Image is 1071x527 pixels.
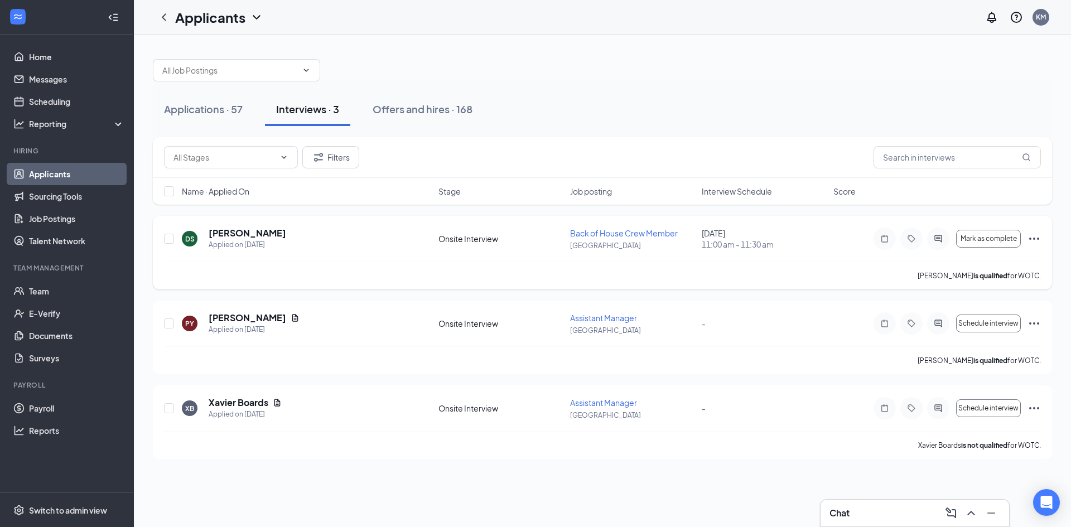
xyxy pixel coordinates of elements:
[164,102,243,116] div: Applications · 57
[570,313,637,323] span: Assistant Manager
[302,146,359,168] button: Filter Filters
[956,315,1021,332] button: Schedule interview
[702,403,706,413] span: -
[13,505,25,516] svg: Settings
[702,228,827,250] div: [DATE]
[175,8,245,27] h1: Applicants
[932,319,945,328] svg: ActiveChat
[982,504,1000,522] button: Minimize
[961,441,1007,449] b: is not qualified
[312,151,325,164] svg: Filter
[162,64,297,76] input: All Job Postings
[291,313,300,322] svg: Document
[438,186,461,197] span: Stage
[878,234,891,243] svg: Note
[905,234,918,243] svg: Tag
[918,356,1041,365] p: [PERSON_NAME] for WOTC.
[185,234,195,244] div: DS
[185,319,194,328] div: PY
[833,186,856,197] span: Score
[958,320,1019,327] span: Schedule interview
[29,118,125,129] div: Reporting
[29,163,124,185] a: Applicants
[918,441,1041,450] p: Xavier Boards for WOTC.
[570,398,637,408] span: Assistant Manager
[905,404,918,413] svg: Tag
[702,318,706,328] span: -
[932,234,945,243] svg: ActiveChat
[250,11,263,24] svg: ChevronDown
[958,404,1019,412] span: Schedule interview
[985,11,998,24] svg: Notifications
[962,504,980,522] button: ChevronUp
[1027,232,1041,245] svg: Ellipses
[956,399,1021,417] button: Schedule interview
[918,271,1041,281] p: [PERSON_NAME] for WOTC.
[702,239,827,250] span: 11:00 am - 11:30 am
[1033,489,1060,516] div: Open Intercom Messenger
[438,403,563,414] div: Onsite Interview
[570,186,612,197] span: Job posting
[13,118,25,129] svg: Analysis
[13,380,122,390] div: Payroll
[209,324,300,335] div: Applied on [DATE]
[29,185,124,207] a: Sourcing Tools
[157,11,171,24] svg: ChevronLeft
[956,230,1021,248] button: Mark as complete
[570,228,678,238] span: Back of House Crew Member
[279,153,288,162] svg: ChevronDown
[209,239,286,250] div: Applied on [DATE]
[13,263,122,273] div: Team Management
[932,404,945,413] svg: ActiveChat
[29,397,124,419] a: Payroll
[570,241,695,250] p: [GEOGRAPHIC_DATA]
[29,280,124,302] a: Team
[942,504,960,522] button: ComposeMessage
[29,325,124,347] a: Documents
[1027,317,1041,330] svg: Ellipses
[209,227,286,239] h5: [PERSON_NAME]
[108,12,119,23] svg: Collapse
[273,398,282,407] svg: Document
[173,151,275,163] input: All Stages
[964,506,978,520] svg: ChevronUp
[182,186,249,197] span: Name · Applied On
[29,347,124,369] a: Surveys
[438,233,563,244] div: Onsite Interview
[438,318,563,329] div: Onsite Interview
[570,410,695,420] p: [GEOGRAPHIC_DATA]
[12,11,23,22] svg: WorkstreamLogo
[29,505,107,516] div: Switch to admin view
[1010,11,1023,24] svg: QuestionInfo
[1027,402,1041,415] svg: Ellipses
[874,146,1041,168] input: Search in interviews
[185,404,194,413] div: XB
[702,186,772,197] span: Interview Schedule
[29,46,124,68] a: Home
[29,419,124,442] a: Reports
[829,507,850,519] h3: Chat
[29,68,124,90] a: Messages
[1036,12,1046,22] div: KM
[1022,153,1031,162] svg: MagnifyingGlass
[961,235,1017,243] span: Mark as complete
[973,356,1007,365] b: is qualified
[29,207,124,230] a: Job Postings
[373,102,472,116] div: Offers and hires · 168
[570,326,695,335] p: [GEOGRAPHIC_DATA]
[302,66,311,75] svg: ChevronDown
[29,302,124,325] a: E-Verify
[878,404,891,413] svg: Note
[13,146,122,156] div: Hiring
[209,312,286,324] h5: [PERSON_NAME]
[944,506,958,520] svg: ComposeMessage
[209,397,268,409] h5: Xavier Boards
[985,506,998,520] svg: Minimize
[29,230,124,252] a: Talent Network
[973,272,1007,280] b: is qualified
[276,102,339,116] div: Interviews · 3
[209,409,282,420] div: Applied on [DATE]
[905,319,918,328] svg: Tag
[29,90,124,113] a: Scheduling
